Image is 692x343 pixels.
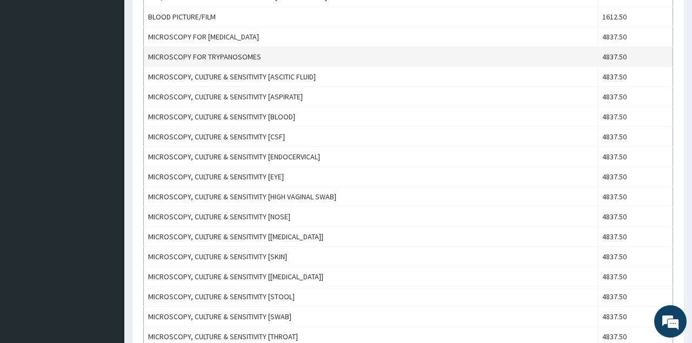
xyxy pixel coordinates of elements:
td: 4837.50 [597,87,673,107]
textarea: Type your message and hit 'Enter' [5,228,206,266]
td: MICROSCOPY, CULTURE & SENSITIVITY [STOOL] [144,287,598,307]
td: 4837.50 [597,27,673,47]
div: Minimize live chat window [177,5,203,31]
td: MICROSCOPY, CULTURE & SENSITIVITY [[MEDICAL_DATA]] [144,227,598,247]
td: MICROSCOPY, CULTURE & SENSITIVITY [ASCITIC FLUID] [144,67,598,87]
td: MICROSCOPY, CULTURE & SENSITIVITY [BLOOD] [144,107,598,127]
td: MICROSCOPY, CULTURE & SENSITIVITY [EYE] [144,167,598,187]
td: 4837.50 [597,167,673,187]
td: 4837.50 [597,207,673,227]
td: 4837.50 [597,227,673,247]
td: MICROSCOPY FOR [MEDICAL_DATA] [144,27,598,47]
td: 4837.50 [597,147,673,167]
td: 4837.50 [597,287,673,307]
td: 4837.50 [597,267,673,287]
td: 4837.50 [597,47,673,67]
span: We're online! [63,103,149,212]
div: Chat with us now [56,60,182,75]
td: 1612.50 [597,7,673,27]
td: MICROSCOPY, CULTURE & SENSITIVITY [SKIN] [144,247,598,267]
td: 4837.50 [597,187,673,207]
img: d_794563401_company_1708531726252_794563401 [20,54,44,81]
td: 4837.50 [597,247,673,267]
td: 4837.50 [597,67,673,87]
td: MICROSCOPY, CULTURE & SENSITIVITY [[MEDICAL_DATA]] [144,267,598,287]
td: MICROSCOPY, CULTURE & SENSITIVITY [HIGH VAGINAL SWAB] [144,187,598,207]
td: MICROSCOPY, CULTURE & SENSITIVITY [NOSE] [144,207,598,227]
td: BLOOD PICTURE/FILM [144,7,598,27]
td: MICROSCOPY, CULTURE & SENSITIVITY [SWAB] [144,307,598,327]
td: MICROSCOPY FOR TRYPANOSOMES [144,47,598,67]
td: MICROSCOPY, CULTURE & SENSITIVITY [CSF] [144,127,598,147]
td: 4837.50 [597,107,673,127]
td: 4837.50 [597,307,673,327]
td: 4837.50 [597,127,673,147]
td: MICROSCOPY, CULTURE & SENSITIVITY [ENDOCERVICAL] [144,147,598,167]
td: MICROSCOPY, CULTURE & SENSITIVITY [ASPIRATE] [144,87,598,107]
